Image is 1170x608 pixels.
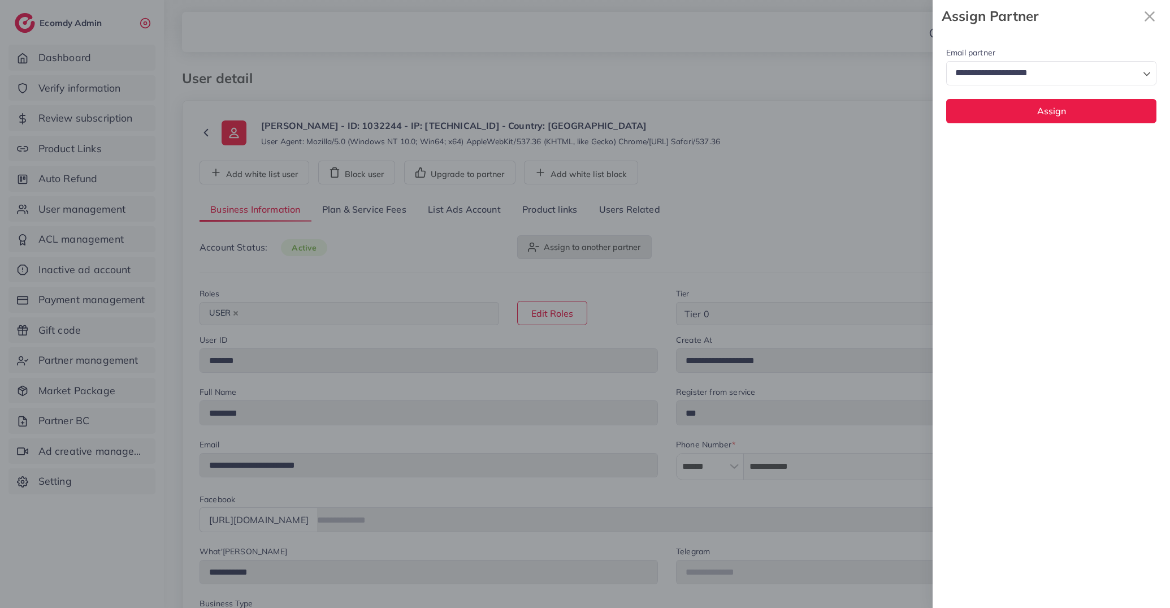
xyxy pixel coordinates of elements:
button: Close [1138,5,1161,28]
svg: x [1138,5,1161,28]
strong: Assign Partner [942,6,1138,26]
span: Assign [1037,105,1066,117]
button: Assign [946,99,1156,123]
div: Search for option [946,61,1156,85]
input: Search for option [951,64,1138,82]
label: Email partner [946,47,995,58]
